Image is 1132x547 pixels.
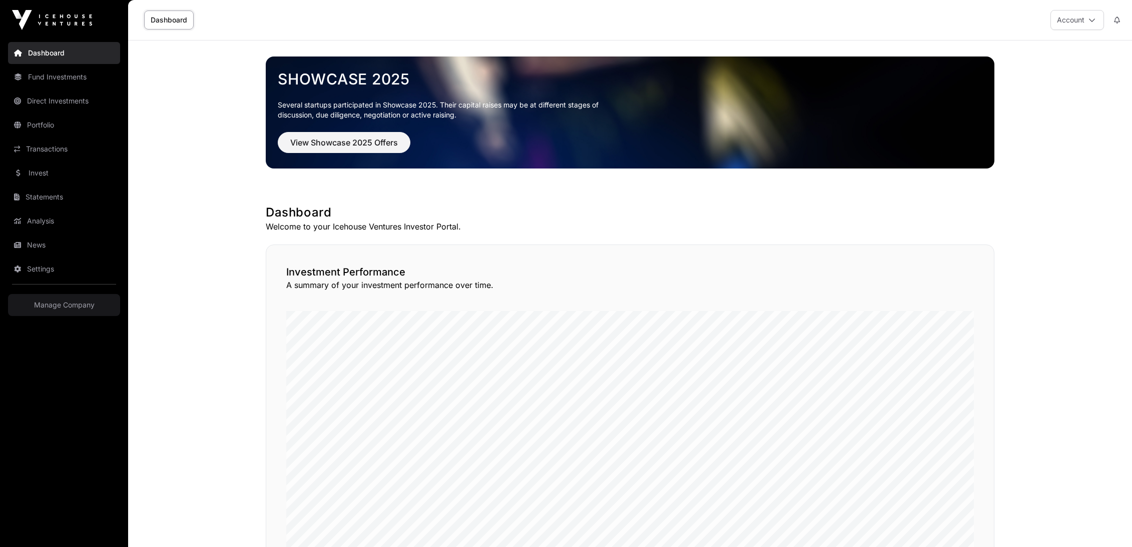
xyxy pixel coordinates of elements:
[278,70,982,88] a: Showcase 2025
[266,204,994,220] h1: Dashboard
[278,142,410,152] a: View Showcase 2025 Offers
[8,186,120,208] a: Statements
[8,210,120,232] a: Analysis
[8,138,120,160] a: Transactions
[8,66,120,88] a: Fund Investments
[8,294,120,316] a: Manage Company
[8,114,120,136] a: Portfolio
[8,42,120,64] a: Dashboard
[8,258,120,280] a: Settings
[266,220,994,232] p: Welcome to your Icehouse Ventures Investor Portal.
[266,56,994,168] img: Showcase 2025
[286,279,974,291] p: A summary of your investment performance over time.
[8,234,120,256] a: News
[12,10,92,30] img: Icehouse Ventures Logo
[278,100,614,120] p: Several startups participated in Showcase 2025. Their capital raises may be at different stages o...
[286,265,974,279] h2: Investment Performance
[8,90,120,112] a: Direct Investments
[144,10,194,29] a: Dashboard
[1050,10,1104,30] button: Account
[278,132,410,153] button: View Showcase 2025 Offers
[8,162,120,184] a: Invest
[290,136,398,148] span: View Showcase 2025 Offers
